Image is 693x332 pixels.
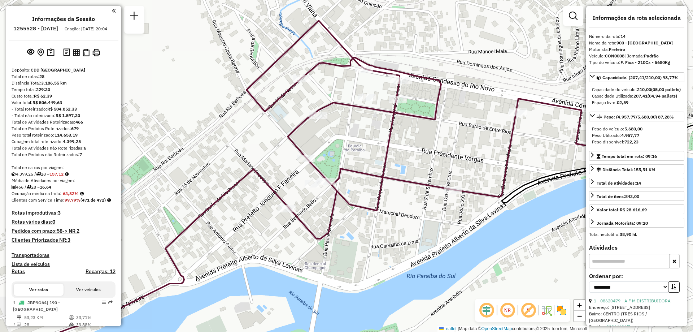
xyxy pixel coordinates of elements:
[12,171,115,177] div: 4.399,25 / 28 =
[574,311,585,322] a: Zoom out
[589,72,684,82] a: Capacidade: (207,41/210,00) 98,77%
[17,323,21,327] i: Total de Atividades
[12,261,115,267] h4: Lista de veículos
[592,93,681,99] div: Capacidade Utilizada:
[65,197,80,203] strong: 99,79%
[26,185,31,189] i: Total de rotas
[589,324,684,330] div: Pedidos:
[609,47,625,52] strong: Freteiro
[636,180,641,186] strong: 14
[592,139,681,145] div: Peso disponível:
[58,210,61,216] strong: 3
[589,164,684,174] a: Distância Total:155,51 KM
[49,171,64,177] strong: 157,12
[589,46,684,53] div: Motorista:
[31,67,85,73] strong: CDD [GEOGRAPHIC_DATA]
[12,172,16,176] i: Cubagem total roteirizado
[458,326,459,331] span: |
[62,47,71,58] button: Logs desbloquear sessão
[27,300,47,305] span: JBP9G64
[12,138,115,145] div: Cubagem total roteirizado:
[589,53,684,59] div: Veículo:
[597,180,641,186] span: Total de atividades:
[24,321,69,328] td: 28
[592,86,681,93] div: Capacidade do veículo:
[32,16,95,22] h4: Informações da Sessão
[12,268,25,275] a: Rotas
[478,302,495,319] span: Ocultar deslocamento
[625,194,639,199] strong: 843,00
[81,47,91,58] button: Visualizar Romaneio
[13,25,58,32] h6: 1255528 - [DATE]
[644,53,659,59] strong: Padrão
[605,53,624,59] strong: CON0008
[589,151,684,161] a: Tempo total em rota: 09:16
[65,172,69,176] i: Meta Caixas/viagem: 171,10 Diferença: -13,98
[520,302,537,319] span: Exibir rótulo
[12,219,115,225] h4: Rotas vários dias:
[57,228,62,234] strong: 58
[624,139,638,145] strong: 722,23
[12,145,115,151] div: Total de Atividades não Roteirizadas:
[71,126,79,131] strong: 679
[12,151,115,158] div: Total de Pedidos não Roteirizados:
[14,284,64,296] button: Ver rotas
[64,284,113,296] button: Ver veículos
[589,244,684,251] h4: Atividades
[36,47,45,58] button: Centralizar mapa no depósito ou ponto de apoio
[13,300,60,312] span: | 190 - [GEOGRAPHIC_DATA]
[589,40,684,46] div: Nome da rota:
[62,26,110,32] div: Criação: [DATE] 20:04
[12,177,115,184] div: Média de Atividades por viagem:
[107,198,111,202] em: Rotas cross docking consideradas
[12,119,115,125] div: Total de Atividades Roteirizadas:
[12,210,115,216] h4: Rotas improdutivas:
[71,47,81,57] button: Visualizar relatório de Roteirização
[47,106,77,112] strong: R$ 504.852,33
[589,83,684,109] div: Capacidade: (207,41/210,00) 98,77%
[648,93,677,99] strong: (04,94 pallets)
[556,305,567,316] img: Exibir/Ocultar setores
[80,191,84,196] em: Média calculada utilizando a maior ocupação (%Peso ou %Cubagem) de cada rota da sessão. Rotas cro...
[75,119,83,125] strong: 466
[56,113,80,118] strong: R$ 1.597,30
[637,87,651,92] strong: 210,00
[17,315,21,320] i: Distância Total
[668,281,680,293] button: Ordem crescente
[589,272,684,280] label: Ordenar por:
[620,232,637,237] strong: 38,90 hL
[589,178,684,187] a: Total de atividades:14
[12,73,115,80] div: Total de rotas:
[26,47,36,58] button: Exibir sessão original
[620,34,626,39] strong: 14
[63,191,79,196] strong: 63,82%
[84,145,86,151] strong: 6
[592,132,681,139] div: Peso Utilizado:
[12,99,115,106] div: Valor total:
[627,325,630,329] i: Observações
[55,132,78,138] strong: 114.653,19
[574,300,585,311] a: Zoom in
[589,311,684,324] div: Bairro: CENTRO (TRES RIOS / [GEOGRAPHIC_DATA])
[13,300,60,312] span: 1 -
[589,33,684,40] div: Número da rota:
[80,197,106,203] strong: (471 de 472)
[12,164,115,171] div: Total de caixas por viagem:
[624,53,659,59] span: | Jornada:
[76,321,112,328] td: 33,88%
[589,218,684,228] a: Jornada Motorista: 09:20
[62,228,79,234] strong: -> NR 2
[36,172,41,176] i: Total de rotas
[12,132,115,138] div: Peso total roteirizado:
[13,321,17,328] td: /
[621,133,639,138] strong: 4.957,77
[45,47,56,58] button: Painel de Sugestão
[603,114,674,120] span: Peso: (4.957,77/5.680,00) 87,28%
[102,300,106,305] em: Opções
[91,47,101,58] button: Imprimir Rotas
[589,123,684,148] div: Peso: (4.957,77/5.680,00) 87,28%
[12,197,65,203] span: Clientes com Service Time:
[437,326,589,332] div: Map data © contributors,© 2025 TomTom, Microsoft
[12,67,115,73] div: Depósito:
